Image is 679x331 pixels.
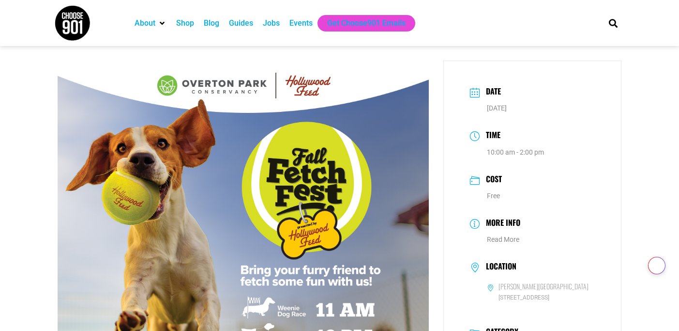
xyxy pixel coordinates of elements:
h3: Location [481,262,516,273]
a: Read More [487,236,519,243]
a: Events [289,17,313,29]
span: [STREET_ADDRESS] [487,293,595,302]
abbr: 10:00 am - 2:00 pm [487,148,544,156]
div: About [130,15,171,32]
a: Guides [229,17,253,29]
h6: [PERSON_NAME][GEOGRAPHIC_DATA] [498,282,588,291]
span: [DATE] [487,104,507,112]
a: Shop [176,17,194,29]
div: Search [605,15,621,31]
a: Jobs [263,17,280,29]
a: Blog [204,17,219,29]
h3: Time [481,129,500,143]
a: Get Choose901 Emails [327,17,406,29]
dd: Free [470,190,595,202]
a: About [135,17,155,29]
h3: Date [481,85,501,99]
nav: Main nav [130,15,592,32]
h3: Cost [481,173,502,187]
h3: More Info [481,217,520,231]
